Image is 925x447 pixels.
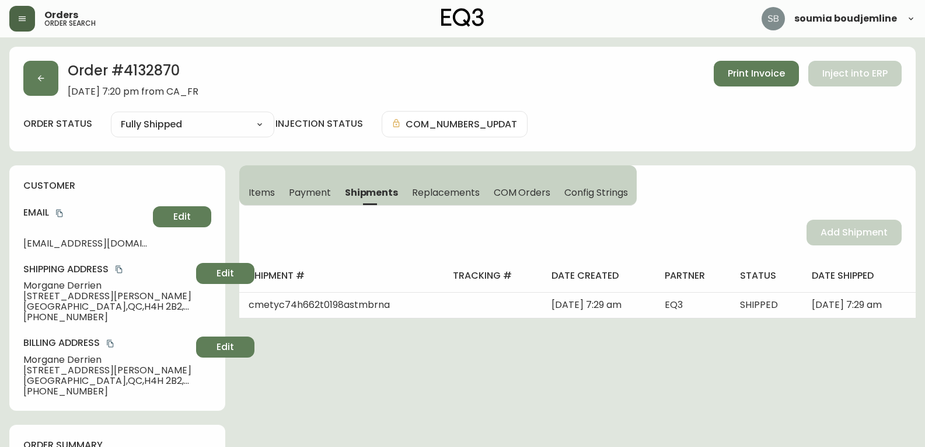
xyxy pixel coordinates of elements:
span: Shipments [345,186,399,199]
span: Edit [217,267,234,280]
h4: date shipped [812,269,906,282]
button: Edit [196,337,254,358]
span: [DATE] 7:20 pm from CA_FR [68,86,198,97]
span: COM Orders [494,186,551,199]
button: Edit [153,206,211,227]
button: Print Invoice [714,61,799,86]
h4: injection status [275,117,363,130]
span: [GEOGRAPHIC_DATA] , QC , H4H 2B2 , CA [23,302,191,312]
h4: tracking # [453,269,533,282]
span: Edit [217,341,234,354]
span: Morgane Derrien [23,355,191,365]
span: Orders [44,11,78,20]
span: Replacements [412,186,479,199]
h4: Email [23,206,148,219]
button: copy [104,338,116,349]
img: logo [441,8,484,27]
span: [DATE] 7:29 am [812,298,882,311]
span: [EMAIL_ADDRESS][DOMAIN_NAME] [23,238,148,249]
span: [GEOGRAPHIC_DATA] , QC , H4H 2B2 , CA [23,376,191,386]
span: Items [249,186,275,199]
h4: date created [551,269,646,282]
span: [PHONE_NUMBER] [23,312,191,323]
h4: status [740,269,794,282]
button: Edit [196,263,254,284]
h4: customer [23,179,211,192]
span: soumia boudjemline [794,14,897,23]
h5: order search [44,20,96,27]
h4: Shipping Address [23,263,191,276]
span: EQ3 [665,298,683,311]
span: [PHONE_NUMBER] [23,386,191,397]
span: Print Invoice [728,67,785,80]
h2: Order # 4132870 [68,61,198,86]
button: copy [54,207,65,219]
span: Morgane Derrien [23,280,191,291]
button: copy [113,264,125,275]
span: [STREET_ADDRESS][PERSON_NAME] [23,365,191,376]
span: [DATE] 7:29 am [551,298,622,311]
span: Config Strings [564,186,627,199]
span: Edit [173,210,191,223]
span: SHIPPED [740,298,778,311]
label: order status [23,117,92,130]
span: cmetyc74h662t0198astmbrna [249,298,390,311]
span: [STREET_ADDRESS][PERSON_NAME] [23,291,191,302]
h4: Billing Address [23,337,191,349]
h4: partner [665,269,721,282]
img: 83621bfd3c61cadf98040c636303d86a [762,7,785,30]
span: Payment [289,186,331,199]
h4: shipment # [249,269,434,282]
